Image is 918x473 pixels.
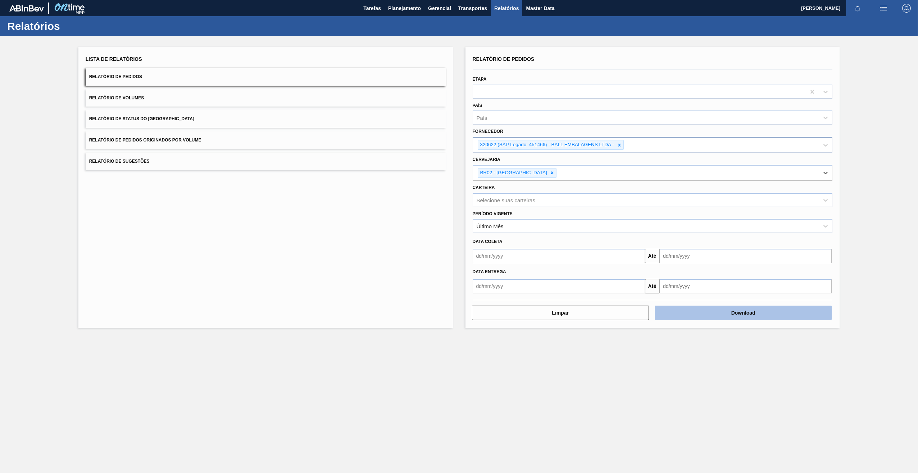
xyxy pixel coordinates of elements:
[428,4,451,13] span: Gerencial
[645,279,659,293] button: Até
[478,168,548,177] div: BR02 - [GEOGRAPHIC_DATA]
[86,56,142,62] span: Lista de Relatórios
[472,306,649,320] button: Limpar
[363,4,381,13] span: Tarefas
[473,157,500,162] label: Cervejaria
[89,138,201,143] span: Relatório de Pedidos Originados por Volume
[473,239,503,244] span: Data coleta
[473,103,482,108] label: País
[86,110,446,128] button: Relatório de Status do [GEOGRAPHIC_DATA]
[879,4,888,13] img: userActions
[458,4,487,13] span: Transportes
[86,68,446,86] button: Relatório de Pedidos
[473,129,503,134] label: Fornecedor
[89,74,142,79] span: Relatório de Pedidos
[659,249,832,263] input: dd/mm/yyyy
[645,249,659,263] button: Até
[477,197,535,203] div: Selecione suas carteiras
[902,4,911,13] img: Logout
[655,306,832,320] button: Download
[473,185,495,190] label: Carteira
[7,22,135,30] h1: Relatórios
[86,89,446,107] button: Relatório de Volumes
[477,223,504,229] div: Último Mês
[86,153,446,170] button: Relatório de Sugestões
[89,95,144,100] span: Relatório de Volumes
[9,5,44,12] img: TNhmsLtSVTkK8tSr43FrP2fwEKptu5GPRR3wAAAABJRU5ErkJggg==
[494,4,519,13] span: Relatórios
[388,4,421,13] span: Planejamento
[477,115,487,121] div: País
[473,279,645,293] input: dd/mm/yyyy
[846,3,869,13] button: Notificações
[86,131,446,149] button: Relatório de Pedidos Originados por Volume
[473,77,487,82] label: Etapa
[478,140,615,149] div: 320622 (SAP Legado: 451466) - BALL EMBALAGENS LTDA--
[473,56,535,62] span: Relatório de Pedidos
[526,4,554,13] span: Master Data
[659,279,832,293] input: dd/mm/yyyy
[473,211,513,216] label: Período Vigente
[473,269,506,274] span: Data entrega
[89,116,194,121] span: Relatório de Status do [GEOGRAPHIC_DATA]
[473,249,645,263] input: dd/mm/yyyy
[89,159,150,164] span: Relatório de Sugestões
